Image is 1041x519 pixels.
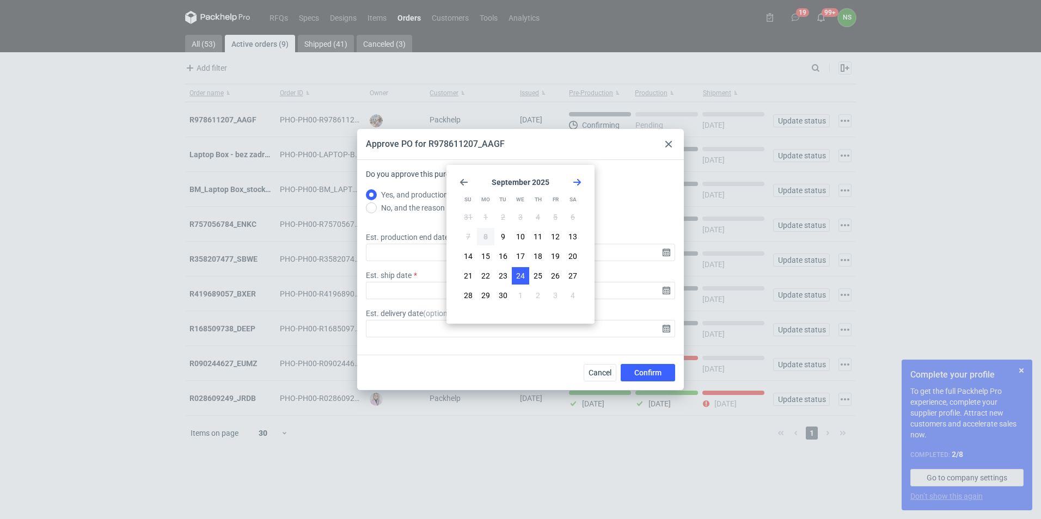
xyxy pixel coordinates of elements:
span: 1 [518,290,523,301]
span: 18 [534,251,542,262]
span: 5 [553,212,558,223]
span: 9 [501,231,505,242]
div: Mo [477,191,494,208]
span: 29 [481,290,490,301]
button: Thu Sep 25 2025 [529,267,547,285]
button: Sat Sep 27 2025 [564,267,581,285]
button: Cancel [584,364,616,381]
button: Sun Aug 31 2025 [460,208,477,226]
span: 30 [499,290,507,301]
button: Mon Sep 29 2025 [477,287,494,304]
button: Thu Sep 04 2025 [529,208,547,226]
span: 17 [516,251,525,262]
button: Wed Sep 24 2025 [512,267,529,285]
span: 15 [481,251,490,262]
span: 7 [466,231,470,242]
span: 10 [516,231,525,242]
span: 27 [568,270,577,281]
span: ( optional ) [423,309,456,318]
button: Tue Sep 30 2025 [494,287,512,304]
span: 3 [518,212,523,223]
span: 23 [499,270,507,281]
button: Sat Oct 04 2025 [564,287,581,304]
button: Thu Oct 02 2025 [529,287,547,304]
button: Tue Sep 09 2025 [494,228,512,245]
span: 20 [568,251,577,262]
span: 6 [571,212,575,223]
button: Sat Sep 13 2025 [564,228,581,245]
span: 14 [464,251,473,262]
button: Wed Sep 10 2025 [512,228,529,245]
button: Sun Sep 14 2025 [460,248,477,265]
div: Th [530,191,547,208]
span: 4 [571,290,575,301]
div: Fr [547,191,564,208]
button: Sun Sep 21 2025 [460,267,477,285]
button: Fri Sep 05 2025 [547,208,564,226]
button: Sun Sep 07 2025 [460,228,477,245]
button: Fri Sep 26 2025 [547,267,564,285]
button: Mon Sep 01 2025 [477,208,494,226]
button: Wed Sep 03 2025 [512,208,529,226]
span: 19 [551,251,560,262]
span: 3 [553,290,558,301]
button: Wed Sep 17 2025 [512,248,529,265]
label: Est. ship date [366,270,412,281]
span: 24 [516,270,525,281]
span: 22 [481,270,490,281]
button: Mon Sep 08 2025 [477,228,494,245]
button: Fri Oct 03 2025 [547,287,564,304]
span: 4 [536,212,540,223]
div: Approve PO for R978611207_AAGF [366,138,505,150]
section: September 2025 [460,178,581,187]
button: Tue Sep 16 2025 [494,248,512,265]
span: Cancel [589,369,611,376]
button: Mon Sep 15 2025 [477,248,494,265]
span: 11 [534,231,542,242]
label: Do you approve this purchase order? [366,169,489,188]
button: Fri Sep 19 2025 [547,248,564,265]
button: Mon Sep 22 2025 [477,267,494,285]
span: 8 [483,231,488,242]
button: Confirm [621,364,675,381]
button: Sat Sep 06 2025 [564,208,581,226]
span: 31 [464,212,473,223]
label: Est. delivery date [366,308,456,319]
span: 25 [534,270,542,281]
div: We [512,191,529,208]
span: 2 [501,212,505,223]
span: 28 [464,290,473,301]
button: Tue Sep 23 2025 [494,267,512,285]
svg: Go back 1 month [460,178,468,187]
span: Confirm [634,369,662,376]
span: 2 [536,290,540,301]
span: 26 [551,270,560,281]
button: Wed Oct 01 2025 [512,287,529,304]
span: 13 [568,231,577,242]
div: Su [460,191,476,208]
span: 16 [499,251,507,262]
button: Thu Sep 11 2025 [529,228,547,245]
svg: Go forward 1 month [573,178,581,187]
label: Est. production end date [366,232,449,243]
span: 1 [483,212,488,223]
div: Tu [494,191,511,208]
span: 21 [464,270,473,281]
button: Sat Sep 20 2025 [564,248,581,265]
button: Sun Sep 28 2025 [460,287,477,304]
button: Thu Sep 18 2025 [529,248,547,265]
span: 12 [551,231,560,242]
button: Tue Sep 02 2025 [494,208,512,226]
button: Fri Sep 12 2025 [547,228,564,245]
div: Sa [565,191,581,208]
